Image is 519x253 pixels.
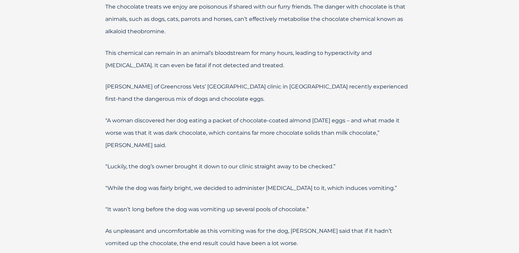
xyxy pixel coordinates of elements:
[105,163,335,170] span: “Luckily, the dog’s owner brought it down to our clinic straight away to be checked.”
[105,228,392,246] span: As unpleasant and uncomfortable as this vomiting was for the dog, [PERSON_NAME] said that if it h...
[105,3,405,35] span: The chocolate treats we enjoy are poisonous if shared with our furry friends. The danger with cho...
[105,50,372,69] span: This chemical can remain in an animal’s bloodstream for many hours, leading to hyperactivity and ...
[105,83,408,102] span: [PERSON_NAME] of Greencross Vets’ [GEOGRAPHIC_DATA] clinic in [GEOGRAPHIC_DATA] recently experien...
[105,206,309,213] span: “It wasn’t long before the dog was vomiting up several pools of chocolate.”
[105,185,397,191] span: “While the dog was fairly bright, we decided to administer [MEDICAL_DATA] to it, which induces vo...
[105,117,400,148] span: “A woman discovered her dog eating a packet of chocolate-coated almond [DATE] eggs – and what mad...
